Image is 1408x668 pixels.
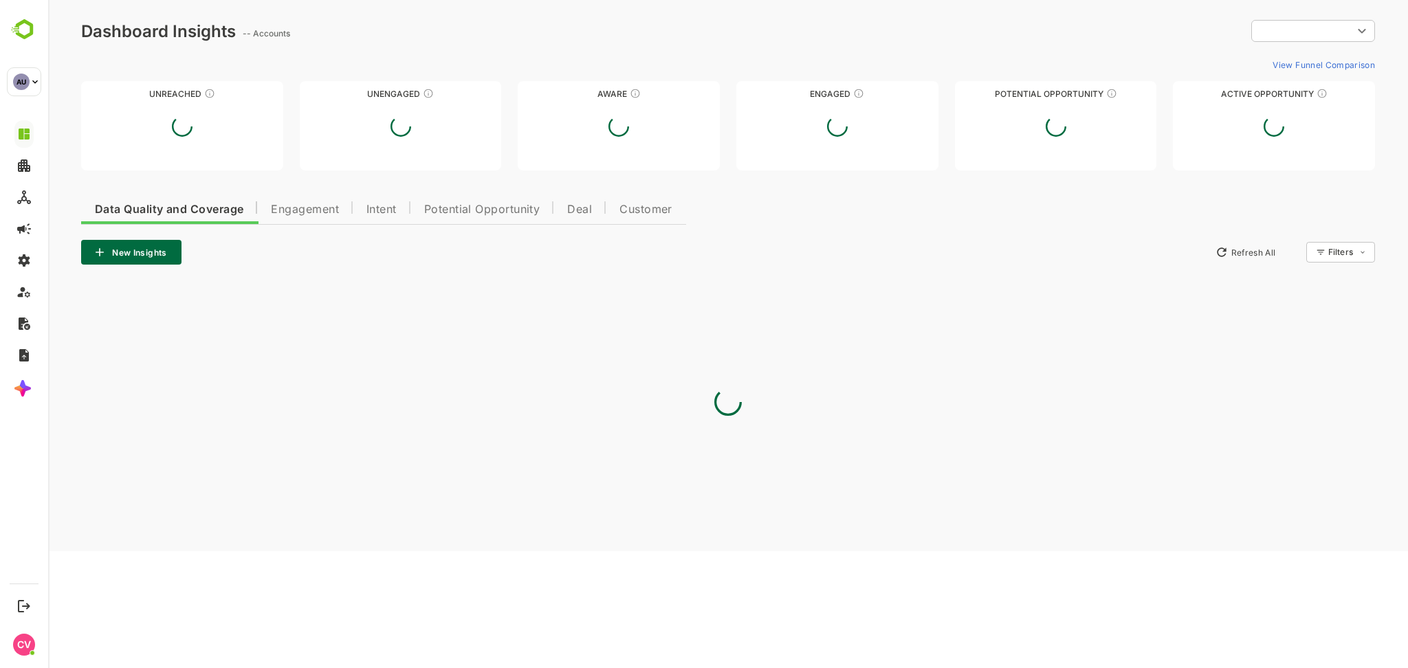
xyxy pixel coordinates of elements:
div: These accounts have not been engaged with for a defined time period [156,88,167,99]
button: View Funnel Comparison [1219,54,1327,76]
div: These accounts are warm, further nurturing would qualify them to MQAs [805,88,816,99]
div: These accounts are MQAs and can be passed on to Inside Sales [1058,88,1069,99]
span: Customer [571,204,624,215]
button: Logout [14,597,33,615]
div: Filters [1280,247,1305,257]
div: Dashboard Insights [33,21,188,41]
div: Engaged [688,89,890,99]
div: These accounts have open opportunities which might be at any of the Sales Stages [1268,88,1279,99]
button: New Insights [33,240,133,265]
div: These accounts have not shown enough engagement and need nurturing [375,88,386,99]
div: CV [13,634,35,656]
img: BambooboxLogoMark.f1c84d78b4c51b1a7b5f700c9845e183.svg [7,16,42,43]
span: Data Quality and Coverage [47,204,195,215]
div: ​ [1203,19,1327,43]
div: These accounts have just entered the buying cycle and need further nurturing [582,88,593,99]
span: Deal [519,204,544,215]
div: Aware [470,89,672,99]
span: Potential Opportunity [376,204,492,215]
div: Active Opportunity [1125,89,1327,99]
span: Intent [318,204,349,215]
div: Unengaged [252,89,454,99]
ag: -- Accounts [195,28,246,38]
div: Filters [1279,240,1327,265]
div: AU [13,74,30,90]
div: Unreached [33,89,235,99]
span: Engagement [223,204,291,215]
button: Refresh All [1161,241,1233,263]
div: Potential Opportunity [907,89,1109,99]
